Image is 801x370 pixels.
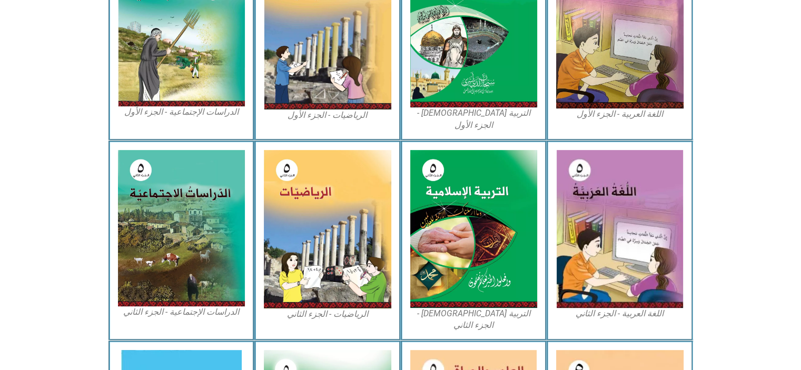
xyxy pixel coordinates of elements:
[556,108,684,120] figcaption: اللغة العربية - الجزء الأول​
[264,109,391,121] figcaption: الرياضيات - الجزء الأول​
[264,308,391,320] figcaption: الرياضيات - الجزء الثاني
[118,306,245,318] figcaption: الدراسات الإجتماعية - الجزء الثاني
[118,106,245,118] figcaption: الدراسات الإجتماعية - الجزء الأول​
[556,308,684,319] figcaption: اللغة العربية - الجزء الثاني
[410,107,538,131] figcaption: التربية [DEMOGRAPHIC_DATA] - الجزء الأول
[410,308,538,332] figcaption: التربية [DEMOGRAPHIC_DATA] - الجزء الثاني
